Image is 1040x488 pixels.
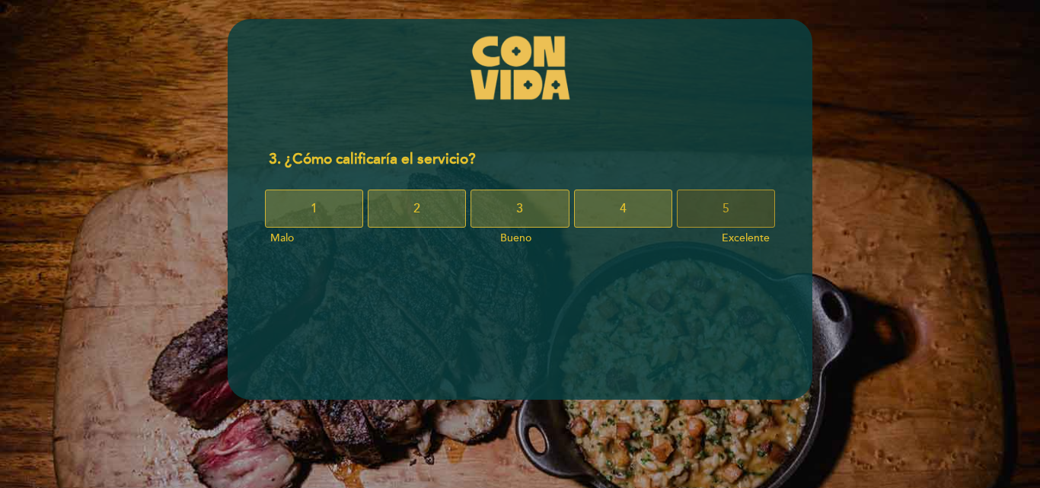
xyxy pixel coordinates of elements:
[413,187,420,230] span: 2
[270,231,294,244] span: Malo
[677,190,775,228] button: 5
[311,187,317,230] span: 1
[620,187,627,230] span: 4
[265,190,363,228] button: 1
[467,34,573,101] img: header_1730467758.png
[368,190,466,228] button: 2
[574,190,672,228] button: 4
[723,187,729,230] span: 5
[471,190,569,228] button: 3
[516,187,523,230] span: 3
[500,231,531,244] span: Bueno
[722,231,770,244] span: Excelente
[257,141,783,178] div: 3. ¿Cómo calificaría el servicio?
